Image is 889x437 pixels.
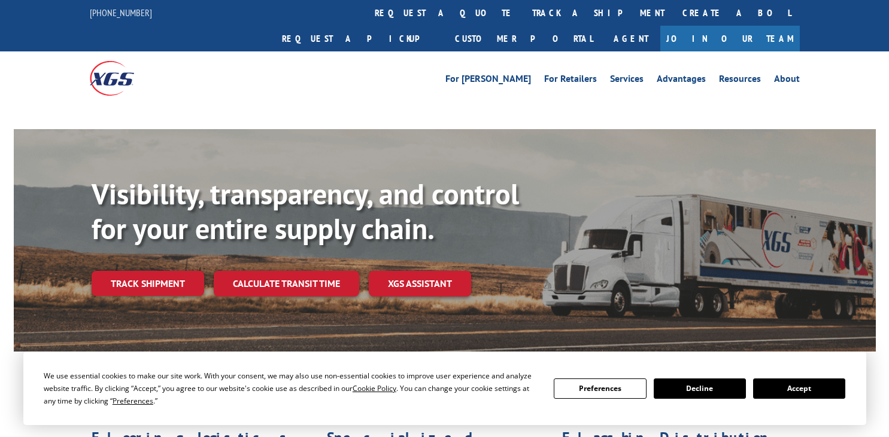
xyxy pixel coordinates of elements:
a: Agent [602,26,660,51]
a: [PHONE_NUMBER] [90,7,152,19]
b: Visibility, transparency, and control for your entire supply chain. [92,175,519,247]
a: Calculate transit time [214,271,359,297]
a: Resources [719,74,761,87]
button: Preferences [554,378,646,399]
span: Cookie Policy [353,383,396,393]
a: Customer Portal [446,26,602,51]
a: Advantages [657,74,706,87]
a: XGS ASSISTANT [369,271,471,297]
button: Accept [753,378,845,399]
a: About [774,74,800,87]
a: Services [610,74,644,87]
a: For [PERSON_NAME] [445,74,531,87]
a: For Retailers [544,74,597,87]
span: Preferences [113,396,153,406]
a: Request a pickup [273,26,446,51]
button: Decline [654,378,746,399]
div: We use essential cookies to make our site work. With your consent, we may also use non-essential ... [44,369,539,407]
div: Cookie Consent Prompt [23,352,866,425]
a: Join Our Team [660,26,800,51]
a: Track shipment [92,271,204,296]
